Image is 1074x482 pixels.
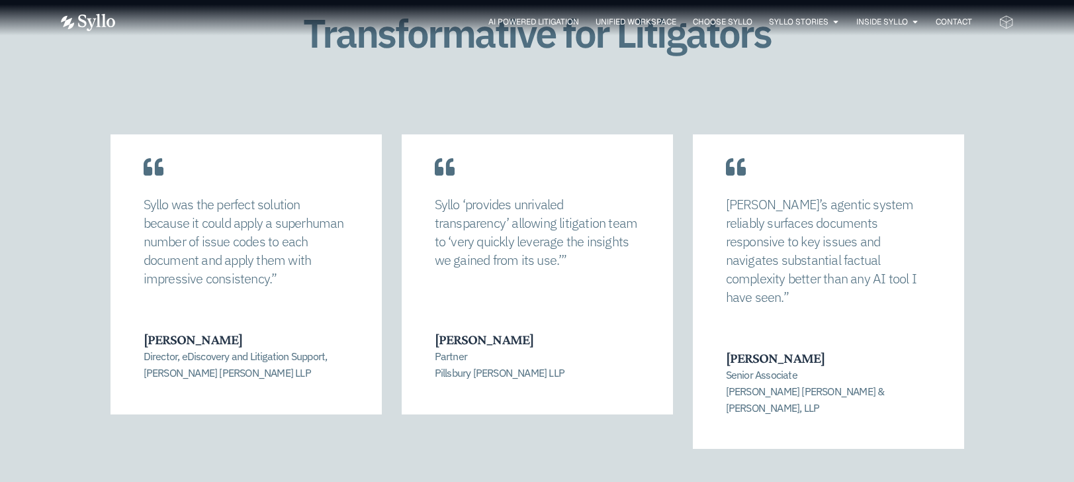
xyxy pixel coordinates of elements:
[693,134,964,450] div: 5 / 8
[111,134,382,450] div: 3 / 8
[435,348,639,381] p: Partner Pillsbury [PERSON_NAME] LLP
[258,11,816,55] h1: Transformative for Litigators
[435,331,639,348] h3: [PERSON_NAME]
[488,16,579,28] a: AI Powered Litigation
[144,331,347,348] h3: [PERSON_NAME]
[769,16,828,28] a: Syllo Stories
[726,195,931,307] p: [PERSON_NAME]’s agentic system reliably surfaces documents responsive to key issues and navigates...
[142,16,972,28] nav: Menu
[856,16,908,28] a: Inside Syllo
[144,348,347,381] p: Director, eDiscovery and Litigation Support, [PERSON_NAME] [PERSON_NAME] LLP
[596,16,676,28] a: Unified Workspace
[144,195,349,288] p: Syllo was the perfect solution because it could apply a superhuman number of issue codes to each ...
[693,16,752,28] a: Choose Syllo
[402,134,673,450] div: 4 / 8
[61,14,115,31] img: Vector
[936,16,972,28] a: Contact
[726,350,930,367] h3: [PERSON_NAME]
[726,367,930,416] p: Senior Associate [PERSON_NAME] [PERSON_NAME] & [PERSON_NAME], LLP
[435,195,640,269] p: Syllo ‘provides unrivaled transparency’ allowing litigation team to ‘very quickly leverage the in...
[142,16,972,28] div: Menu Toggle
